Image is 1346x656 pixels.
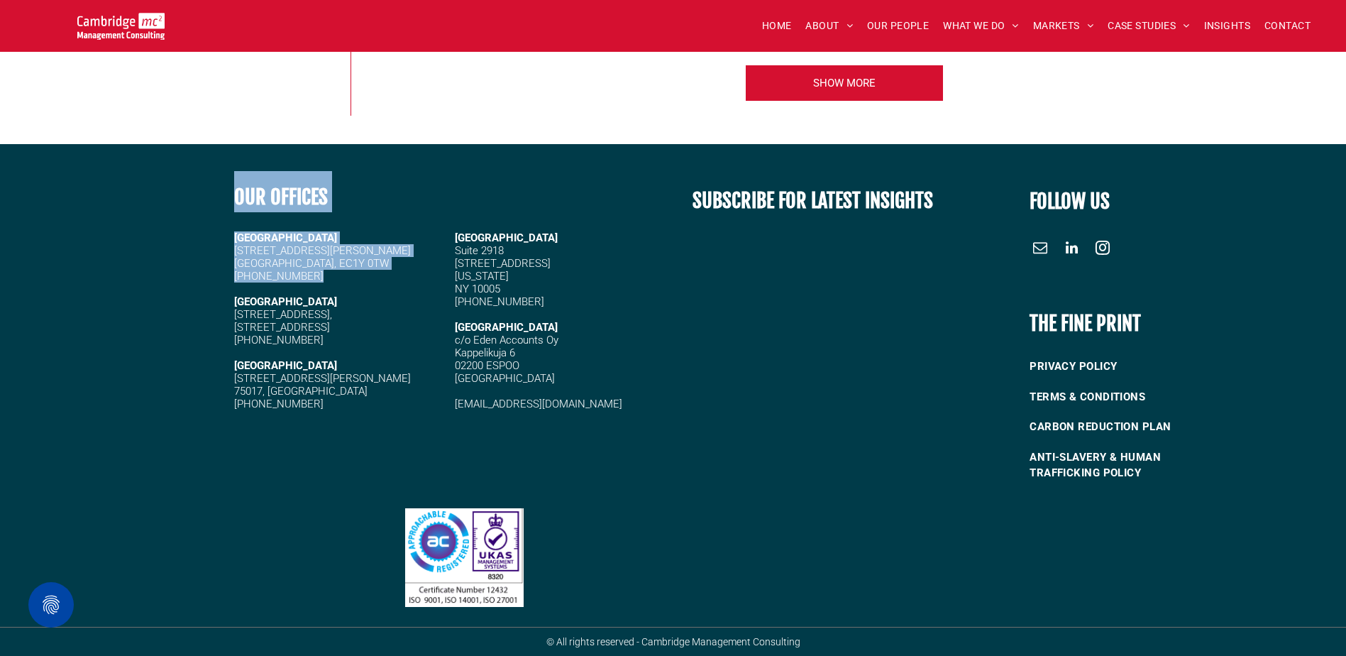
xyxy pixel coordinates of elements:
span: 75017, [GEOGRAPHIC_DATA] [234,385,368,398]
span: [US_STATE] [455,270,509,283]
img: Logo featuring a blue Approachable Registered badge, a purple UKAS Management Systems mark with a... [405,508,524,606]
a: MARKETS [1026,15,1100,37]
a: HOME [755,15,799,37]
span: © All rights reserved - Cambridge Management Consulting [546,636,800,647]
span: c/o Eden Accounts Oy Kappelikuja 6 02200 ESPOO [GEOGRAPHIC_DATA] [455,334,558,385]
a: WHAT WE DO [936,15,1026,37]
a: PRIVACY POLICY [1030,351,1223,382]
a: [EMAIL_ADDRESS][DOMAIN_NAME] [455,398,622,410]
a: Your Business Transformed | Cambridge Management Consulting [77,15,165,30]
strong: [GEOGRAPHIC_DATA] [234,231,337,244]
a: INSIGHTS [1197,15,1257,37]
span: [PHONE_NUMBER] [234,270,324,283]
span: NY 10005 [455,283,500,295]
span: [STREET_ADDRESS][PERSON_NAME] [GEOGRAPHIC_DATA], EC1Y 0TW [234,244,411,270]
span: [GEOGRAPHIC_DATA] [455,321,558,334]
a: ABOUT [798,15,860,37]
a: ANTI-SLAVERY & HUMAN TRAFFICKING POLICY [1030,442,1223,488]
font: FOLLOW US [1030,189,1110,214]
span: [STREET_ADDRESS] [455,257,551,270]
span: [STREET_ADDRESS][PERSON_NAME] [234,372,411,385]
strong: [GEOGRAPHIC_DATA] [234,295,337,308]
a: TERMS & CONDITIONS [1030,382,1223,412]
span: SHOW MORE [813,65,876,101]
span: [PHONE_NUMBER] [234,398,324,410]
a: CONTACT [1257,15,1318,37]
span: [GEOGRAPHIC_DATA] [455,231,558,244]
a: Your Business Transformed | Cambridge Management Consulting [405,510,524,525]
span: [PHONE_NUMBER] [455,295,544,308]
a: linkedin [1061,237,1082,262]
a: OUR PEOPLE [860,15,936,37]
a: email [1030,237,1051,262]
b: THE FINE PRINT [1030,311,1141,336]
a: instagram [1092,237,1113,262]
b: OUR OFFICES [234,185,328,209]
span: [STREET_ADDRESS] [234,321,330,334]
span: [PHONE_NUMBER] [234,334,324,346]
span: [STREET_ADDRESS], [234,308,332,321]
img: Go to Homepage [77,13,165,40]
strong: [GEOGRAPHIC_DATA] [234,359,337,372]
span: Suite 2918 [455,244,504,257]
a: Your Business Transformed | Cambridge Management Consulting [745,65,944,102]
a: CARBON REDUCTION PLAN [1030,412,1223,442]
a: CASE STUDIES [1100,15,1196,37]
